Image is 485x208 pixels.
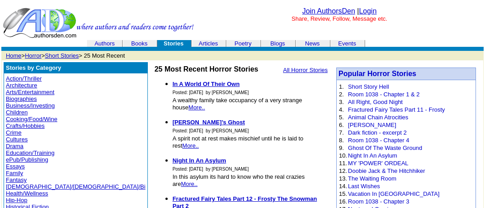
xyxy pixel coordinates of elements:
[173,135,303,149] font: A spirit not at rest makes mischief until he is laid to rest
[348,145,422,151] a: Ghost Of The Waste Ground
[339,99,344,105] font: 3.
[6,156,48,163] a: ePub/Publishing
[339,106,344,113] font: 4.
[348,167,425,174] a: Doobie Jack & The Hitchhiker
[6,163,25,170] a: Essays
[173,81,240,87] a: In A World Of Their Own
[173,173,305,187] font: In this asylum its hard to know who the real crazies are
[25,52,41,59] a: Horror
[348,122,396,128] a: [PERSON_NAME]
[6,170,23,176] a: Family
[6,176,27,183] a: Fantasy
[270,40,285,47] a: Blogs
[348,175,396,182] a: The Waiting Room
[302,7,355,15] a: Join AuthorsDen
[45,52,79,59] a: Short Stories
[87,43,88,44] img: cleardot.gif
[226,43,227,44] img: cleardot.gif
[173,119,245,126] a: [PERSON_NAME]’s Ghost
[348,160,408,167] a: MY 'POWER' ORDEAL
[348,83,389,90] a: Short Story Hell
[173,90,249,95] font: Posted: [DATE] by [PERSON_NAME]
[6,190,48,197] a: Health/Wellness
[357,7,376,15] font: |
[199,40,218,47] a: Articles
[339,83,344,90] font: 1.
[339,91,344,98] font: 2.
[6,102,55,109] a: Business/Investing
[339,70,416,77] a: Popular Horror Stories
[234,40,252,47] a: Poetry
[95,40,115,47] a: Authors
[261,43,261,44] img: cleardot.gif
[6,197,27,203] a: Hip-Hop
[6,82,37,89] a: Architecture
[131,40,147,47] a: Books
[155,65,258,73] b: 25 Most Recent Horror Stories
[348,183,380,190] a: Last Wishes
[339,145,344,151] font: 9.
[365,43,365,44] img: cleardot.gif
[6,122,45,129] a: Crafts/Hobbies
[192,43,192,44] img: cleardot.gif
[305,40,320,47] a: News
[348,106,445,113] a: Fractured Fairy Tales Part 11 - Frosty
[122,43,123,44] img: cleardot.gif
[6,116,57,122] a: Cooking/Food/Wine
[173,97,302,111] font: A wealthy family take occupancy of a very strange house
[348,190,439,197] a: Vacation In [GEOGRAPHIC_DATA]
[339,122,344,128] font: 6.
[164,40,183,47] b: Stories
[339,160,347,167] font: 11.
[339,183,347,190] font: 14.
[181,181,197,187] a: More..
[348,137,409,144] a: Room 1038 - Chapter 4
[339,137,344,144] font: 8.
[6,95,37,102] a: Biographies
[348,99,403,105] a: All Right, Good Night
[339,190,347,197] font: 15.
[330,43,331,44] img: cleardot.gif
[3,7,194,39] img: header_logo2.gif
[6,183,146,190] a: [DEMOGRAPHIC_DATA]/[DEMOGRAPHIC_DATA]/Bi
[339,129,344,136] font: 7.
[6,52,22,59] a: Home
[348,152,397,159] a: Night In An Asylum
[6,89,55,95] a: Arts/Entertainment
[173,128,249,133] font: Posted: [DATE] by [PERSON_NAME]
[173,157,226,164] a: Night In An Asylum
[296,43,296,44] img: cleardot.gif
[188,104,205,111] a: More..
[6,109,27,116] a: Children
[348,91,420,98] a: Room 1038 - Chapter 1 & 2
[6,129,22,136] a: Crime
[283,67,328,73] a: All Horror Stories
[6,64,61,71] b: Stories by Category
[348,129,407,136] a: Dark fiction - excerpt 2
[6,52,125,59] font: > > > 25 Most Recent
[173,167,249,172] font: Posted: [DATE] by [PERSON_NAME]
[348,114,408,121] a: Animal Chain Atrocities
[6,149,55,156] a: Education/Training
[339,152,347,159] font: 10.
[182,142,199,149] a: More..
[359,7,376,15] a: Login
[292,15,387,22] font: Share, Review, Follow, Message etc.
[348,198,409,205] a: Room 1038 - Chapter 3
[6,136,27,143] a: Cultures
[339,198,347,205] font: 16.
[339,175,347,182] font: 13.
